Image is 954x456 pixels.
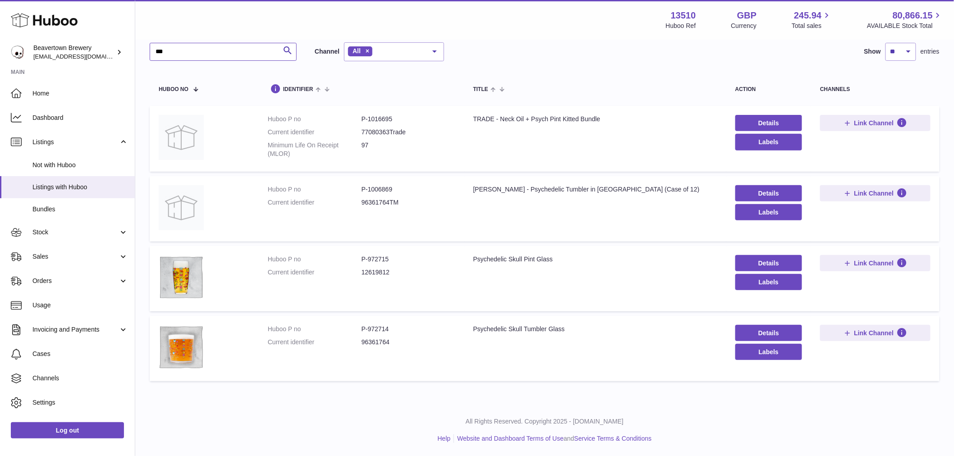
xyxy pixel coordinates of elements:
button: Link Channel [820,255,931,271]
a: Help [438,435,451,442]
div: Currency [731,22,757,30]
button: Labels [735,134,803,150]
li: and [454,434,651,443]
span: [EMAIL_ADDRESS][DOMAIN_NAME] [33,53,133,60]
a: Details [735,325,803,341]
span: Link Channel [854,189,894,197]
a: 80,866.15 AVAILABLE Stock Total [867,9,943,30]
img: internalAdmin-13510@internal.huboo.com [11,46,24,59]
p: All Rights Reserved. Copyright 2025 - [DOMAIN_NAME] [142,417,947,426]
dd: 97 [362,141,455,158]
div: Psychedelic Skull Pint Glass [473,255,717,264]
a: Service Terms & Conditions [574,435,652,442]
span: Channels [32,374,128,383]
span: Listings with Huboo [32,183,128,192]
span: identifier [283,87,313,92]
img: Psychedelic Skull Tumbler Glass [159,325,204,370]
dt: Minimum Life On Receipt (MLOR) [268,141,362,158]
span: Home [32,89,128,98]
dd: 12619812 [362,268,455,277]
button: Link Channel [820,325,931,341]
button: Link Channel [820,115,931,131]
span: Link Channel [854,119,894,127]
div: Beavertown Brewery [33,44,115,61]
dd: 77080363Trade [362,128,455,137]
span: Invoicing and Payments [32,325,119,334]
span: title [473,87,488,92]
a: Website and Dashboard Terms of Use [457,435,564,442]
dd: 96361764 [362,338,455,347]
label: Channel [315,47,339,56]
dt: Current identifier [268,198,362,207]
a: Details [735,185,803,201]
span: Not with Huboo [32,161,128,169]
span: Usage [32,301,128,310]
span: Huboo no [159,87,188,92]
div: Psychedelic Skull Tumbler Glass [473,325,717,333]
span: 245.94 [794,9,821,22]
span: entries [921,47,940,56]
a: 245.94 Total sales [792,9,832,30]
img: Psychedelic Skull Pint Glass [159,255,204,300]
span: 80,866.15 [893,9,933,22]
dd: P-1016695 [362,115,455,123]
div: TRADE - Neck Oil + Psych Pint Kitted Bundle [473,115,717,123]
span: Sales [32,252,119,261]
dd: P-1006869 [362,185,455,194]
button: Labels [735,274,803,290]
a: Log out [11,422,124,438]
dt: Huboo P no [268,115,362,123]
span: All [353,47,361,55]
div: Huboo Ref [666,22,696,30]
dt: Current identifier [268,268,362,277]
strong: GBP [737,9,757,22]
label: Show [864,47,881,56]
div: [PERSON_NAME] - Psychedelic Tumbler in [GEOGRAPHIC_DATA] (Case of 12) [473,185,717,194]
a: Details [735,115,803,131]
dd: 96361764TM [362,198,455,207]
dt: Huboo P no [268,325,362,333]
dt: Current identifier [268,128,362,137]
button: Labels [735,344,803,360]
span: Link Channel [854,259,894,267]
span: Stock [32,228,119,237]
img: Lauren Kerr - Psychedelic Tumbler in Carton (Case of 12) [159,185,204,230]
button: Link Channel [820,185,931,201]
dd: P-972714 [362,325,455,333]
dt: Huboo P no [268,185,362,194]
span: Cases [32,350,128,358]
span: Bundles [32,205,128,214]
dd: P-972715 [362,255,455,264]
div: channels [820,87,931,92]
span: AVAILABLE Stock Total [867,22,943,30]
div: action [735,87,803,92]
span: Orders [32,277,119,285]
a: Details [735,255,803,271]
span: Settings [32,398,128,407]
span: Total sales [792,22,832,30]
span: Dashboard [32,114,128,122]
span: Listings [32,138,119,146]
strong: 13510 [671,9,696,22]
img: TRADE - Neck Oil + Psych Pint Kitted Bundle [159,115,204,160]
dt: Huboo P no [268,255,362,264]
button: Labels [735,204,803,220]
dt: Current identifier [268,338,362,347]
span: Link Channel [854,329,894,337]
